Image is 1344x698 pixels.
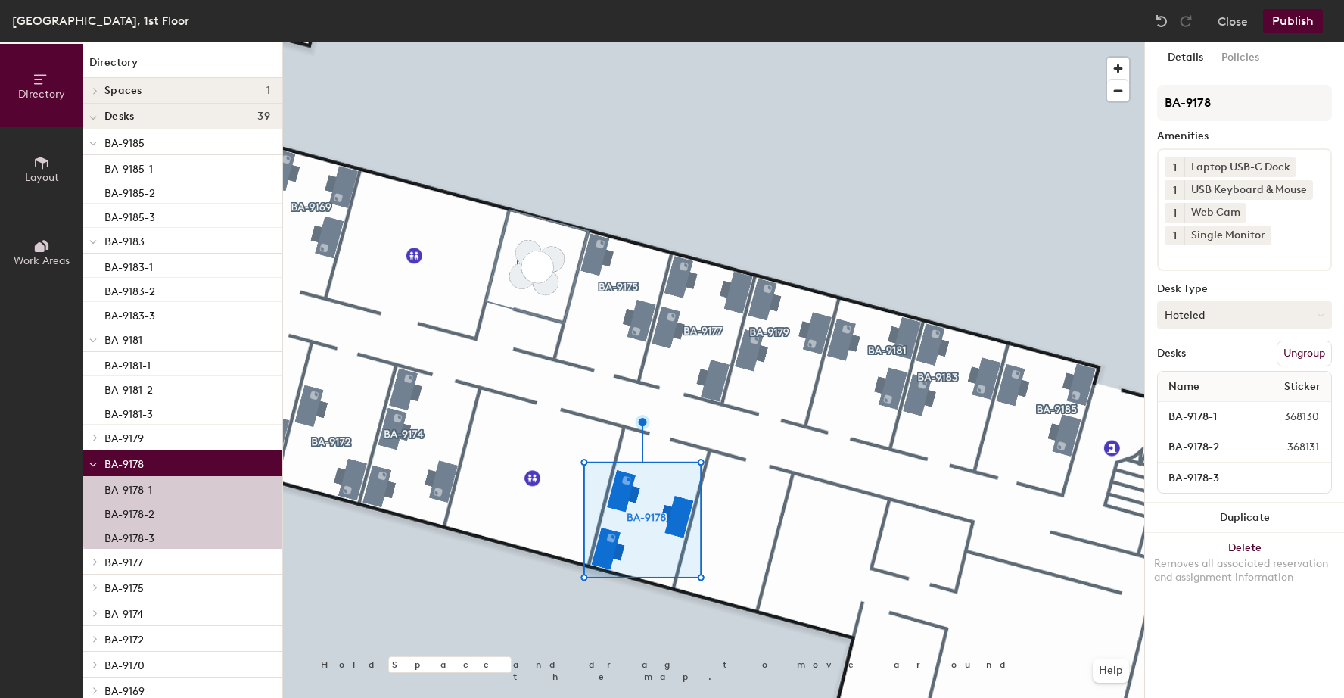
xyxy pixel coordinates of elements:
img: Redo [1178,14,1193,29]
input: Unnamed desk [1161,407,1248,428]
div: Single Monitor [1184,226,1271,245]
p: BA-9185-2 [104,182,155,200]
button: Publish [1263,9,1323,33]
input: Unnamed desk [1161,437,1251,458]
span: 39 [257,111,270,123]
span: Sticker [1277,373,1328,400]
button: Policies [1212,42,1268,73]
span: 1 [1173,205,1177,221]
span: Work Areas [14,254,70,267]
button: Help [1093,659,1129,683]
img: Undo [1154,14,1169,29]
p: BA-9181-3 [104,404,153,421]
div: Web Cam [1184,203,1246,223]
span: Directory [18,88,65,101]
span: BA-9179 [104,432,144,445]
p: BA-9181-1 [104,355,151,372]
div: [GEOGRAPHIC_DATA], 1st Floor [12,11,189,30]
p: BA-9178-2 [104,503,154,521]
span: Desks [104,111,134,123]
button: Close [1218,9,1248,33]
div: Laptop USB-C Dock [1184,157,1296,177]
p: BA-9183-3 [104,305,155,323]
span: BA-9170 [104,659,145,672]
div: Removes all associated reservation and assignment information [1154,557,1335,584]
span: Name [1161,373,1207,400]
span: BA-9183 [104,235,145,248]
span: BA-9174 [104,608,143,621]
span: 1 [1173,160,1177,176]
span: 368130 [1248,409,1328,425]
button: 1 [1165,180,1184,200]
div: Amenities [1157,130,1332,142]
span: BA-9178 [104,458,144,471]
span: BA-9181 [104,334,142,347]
button: Hoteled [1157,301,1332,329]
span: Spaces [104,85,142,97]
button: Details [1159,42,1212,73]
h1: Directory [83,55,282,78]
button: 1 [1165,226,1184,245]
p: BA-9181-2 [104,379,153,397]
span: 1 [1173,228,1177,244]
span: BA-9175 [104,582,144,595]
span: 1 [1173,182,1177,198]
button: Duplicate [1145,503,1344,533]
span: BA-9185 [104,137,145,150]
button: DeleteRemoves all associated reservation and assignment information [1145,533,1344,600]
button: Ungroup [1277,341,1332,366]
span: 1 [266,85,270,97]
div: USB Keyboard & Mouse [1184,180,1313,200]
span: 368131 [1251,439,1328,456]
button: 1 [1165,157,1184,177]
div: Desks [1157,347,1186,360]
span: BA-9172 [104,634,144,647]
p: BA-9178-1 [104,479,152,497]
p: BA-9178-3 [104,528,154,545]
p: BA-9183-1 [104,257,153,274]
button: 1 [1165,203,1184,223]
input: Unnamed desk [1161,467,1328,488]
span: Layout [25,171,59,184]
div: Desk Type [1157,283,1332,295]
p: BA-9185-3 [104,207,155,224]
p: BA-9185-1 [104,158,153,176]
span: BA-9169 [104,685,145,698]
span: BA-9177 [104,556,143,569]
p: BA-9183-2 [104,281,155,298]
